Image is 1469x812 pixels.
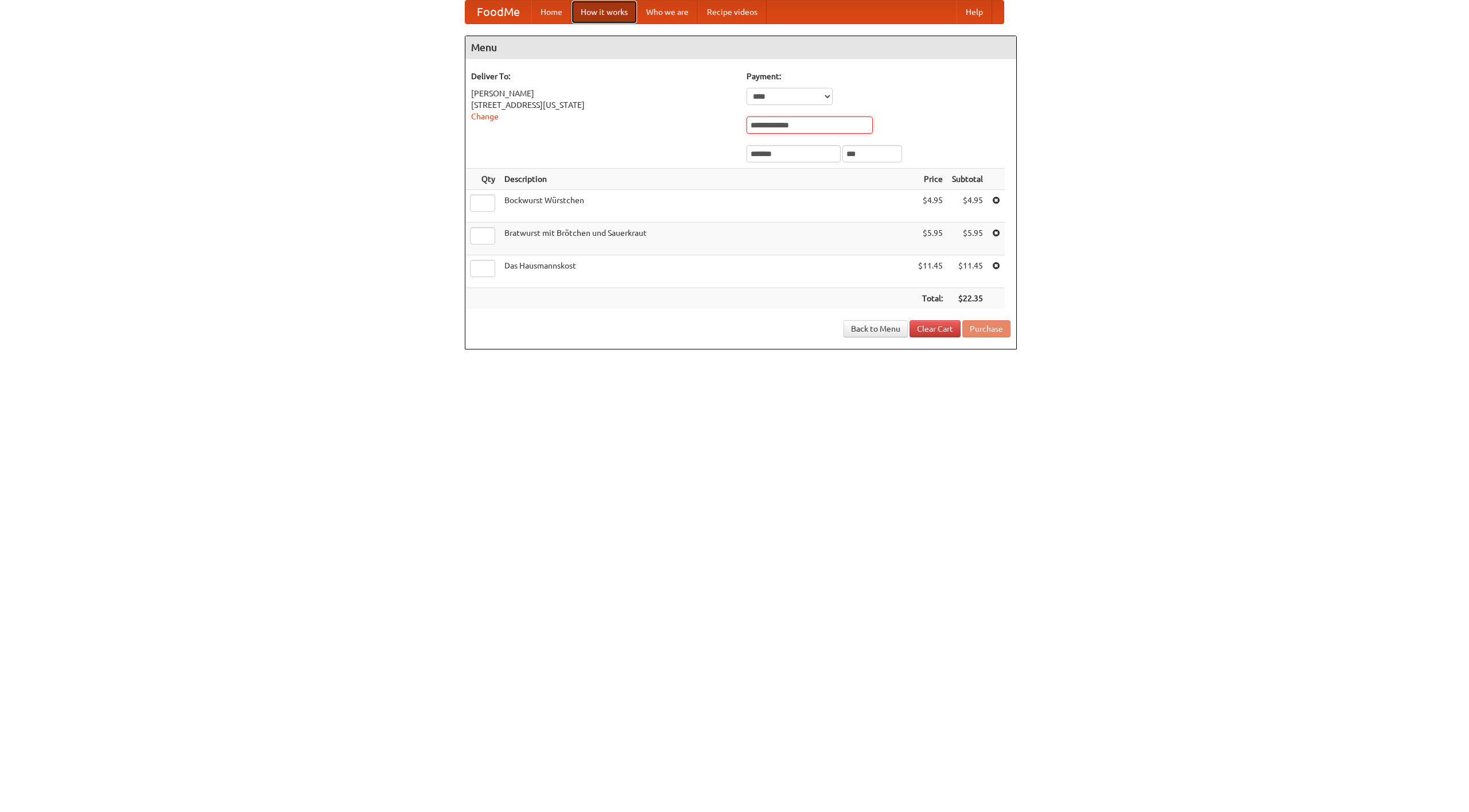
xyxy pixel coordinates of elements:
[914,190,947,223] td: $4.95
[914,255,947,288] td: $11.45
[471,112,499,121] a: Change
[572,1,637,24] a: How it works
[914,288,947,309] th: Total:
[471,88,735,99] div: [PERSON_NAME]
[957,1,992,24] a: Help
[471,71,735,82] h5: Deliver To:
[500,169,914,190] th: Description
[947,288,988,309] th: $22.35
[471,99,735,111] div: [STREET_ADDRESS][US_STATE]
[465,36,1016,59] h4: Menu
[698,1,767,24] a: Recipe videos
[531,1,572,24] a: Home
[914,223,947,255] td: $5.95
[947,223,988,255] td: $5.95
[947,255,988,288] td: $11.45
[962,320,1011,337] button: Purchase
[914,169,947,190] th: Price
[500,255,914,288] td: Das Hausmannskost
[747,71,1011,82] h5: Payment:
[500,190,914,223] td: Bockwurst Würstchen
[465,169,500,190] th: Qty
[947,190,988,223] td: $4.95
[637,1,698,24] a: Who we are
[947,169,988,190] th: Subtotal
[910,320,961,337] a: Clear Cart
[465,1,531,24] a: FoodMe
[500,223,914,255] td: Bratwurst mit Brötchen und Sauerkraut
[844,320,908,337] a: Back to Menu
